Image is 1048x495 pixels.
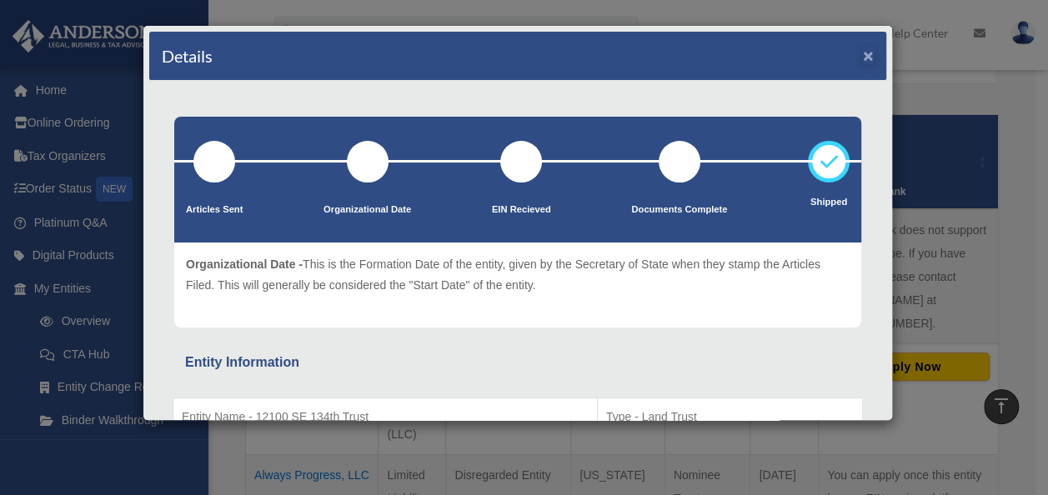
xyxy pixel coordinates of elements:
p: This is the Formation Date of the entity, given by the Secretary of State when they stamp the Art... [186,254,850,295]
p: Articles Sent [186,202,243,218]
p: EIN Recieved [492,202,551,218]
span: Organizational Date - [186,257,303,271]
p: Type - Land Trust [606,407,854,427]
p: Organizational Date [323,202,411,218]
h4: Details [162,44,213,67]
p: Shipped [808,194,850,211]
p: Documents Complete [631,202,727,218]
button: × [863,47,874,64]
div: Entity Information [185,351,850,374]
p: Entity Name - 12100 SE 134th Trust [182,407,589,427]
